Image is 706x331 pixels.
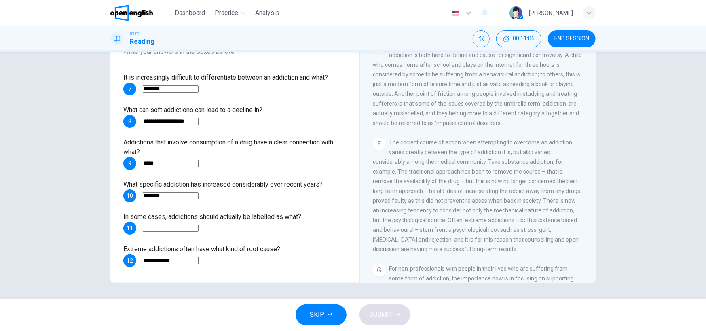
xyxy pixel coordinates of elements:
[513,36,535,42] span: 00:11:06
[373,42,582,126] span: However, the point at which a soft addiction becomes a behavioural addiction is both hard to defi...
[373,138,386,151] div: F
[256,8,280,18] span: Analysis
[473,30,490,47] div: Mute
[373,139,580,252] span: The correct course of action when attempting to overcome an addiction varies greatly between the ...
[110,5,153,21] img: OpenEnglish logo
[130,31,139,37] span: IELTS
[123,245,280,253] span: Extreme addictions often have what kind of root cause?
[128,86,131,92] span: 7
[175,8,205,18] span: Dashboard
[496,30,541,47] button: 00:11:06
[496,30,541,47] div: Hide
[127,258,133,263] span: 12
[123,180,323,188] span: What specific addiction has increased considerably over recent years?
[123,74,328,81] span: It is increasingly difficult to differentiate between an addiction and what?
[123,213,301,221] span: In some cases, addictions should actually be labelled as what?
[110,5,171,21] a: OpenEnglish logo
[123,138,333,156] span: Addictions that involve consumption of a drug have a clear connection with what?
[296,304,347,325] button: SKIP
[529,8,573,18] div: [PERSON_NAME]
[373,264,386,277] div: G
[548,30,596,47] button: END SESSION
[123,106,262,114] span: What can soft addictions can lead to a decline in?
[373,265,581,311] span: For non-professionals with people in their lives who are suffering from some form of addiction, t...
[554,36,589,42] span: END SESSION
[128,119,131,124] span: 8
[509,6,522,19] img: Profile picture
[215,8,239,18] span: Practice
[128,161,131,166] span: 9
[127,225,133,231] span: 11
[130,37,154,47] h1: Reading
[310,309,324,320] span: SKIP
[450,10,461,16] img: en
[252,6,283,20] button: Analysis
[127,193,133,199] span: 10
[171,6,209,20] button: Dashboard
[212,6,249,20] button: Practice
